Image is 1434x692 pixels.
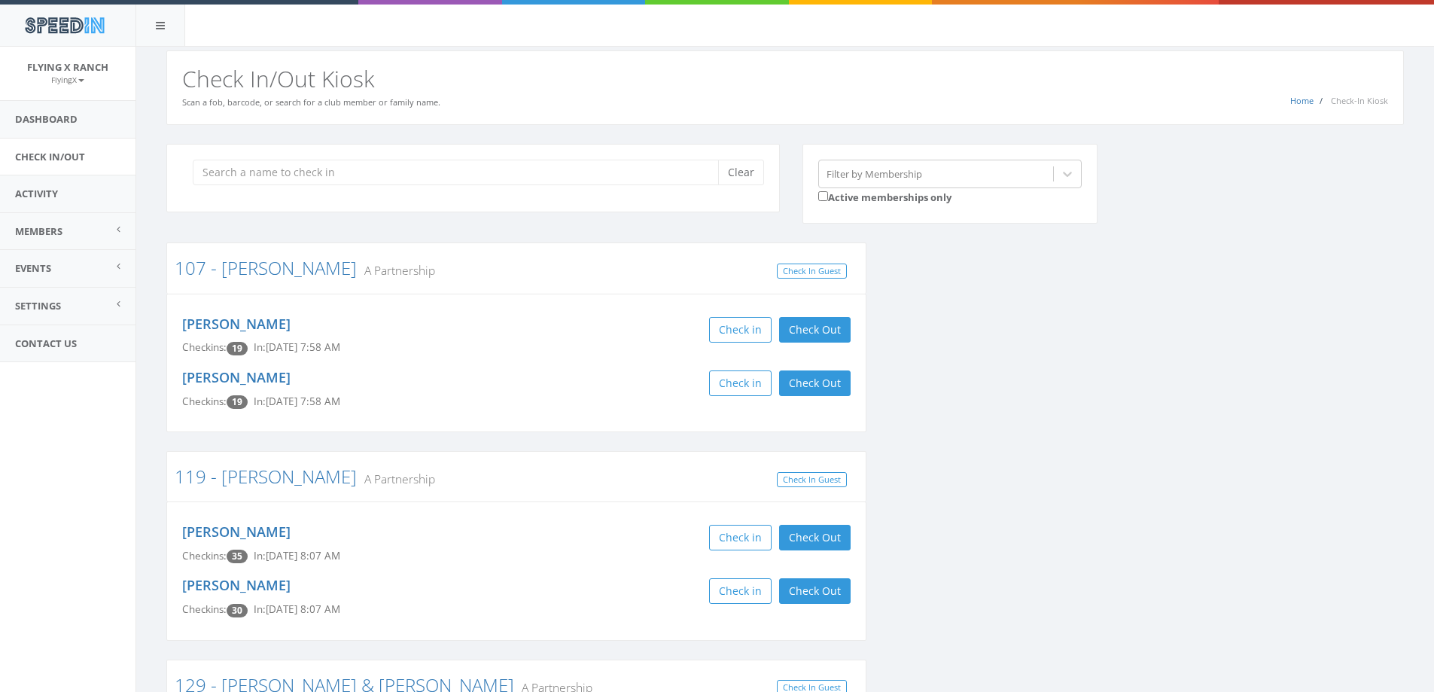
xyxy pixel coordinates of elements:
[254,602,340,616] span: In: [DATE] 8:07 AM
[227,395,248,409] span: Checkin count
[182,523,291,541] a: [PERSON_NAME]
[357,471,435,487] small: A Partnership
[51,75,84,85] small: FlyingX
[709,578,772,604] button: Check in
[15,299,61,312] span: Settings
[254,549,340,562] span: In: [DATE] 8:07 AM
[182,66,1388,91] h2: Check In/Out Kiosk
[175,464,357,489] a: 119 - [PERSON_NAME]
[718,160,764,185] button: Clear
[818,188,951,205] label: Active memberships only
[15,224,62,238] span: Members
[1331,95,1388,106] span: Check-In Kiosk
[709,317,772,343] button: Check in
[779,317,851,343] button: Check Out
[17,11,111,39] img: speedin_logo.png
[777,472,847,488] a: Check In Guest
[51,72,84,86] a: FlyingX
[175,255,357,280] a: 107 - [PERSON_NAME]
[15,337,77,350] span: Contact Us
[182,602,227,616] span: Checkins:
[254,340,340,354] span: In: [DATE] 7:58 AM
[182,315,291,333] a: [PERSON_NAME]
[15,261,51,275] span: Events
[182,576,291,594] a: [PERSON_NAME]
[1290,95,1314,106] a: Home
[182,395,227,408] span: Checkins:
[779,370,851,396] button: Check Out
[193,160,729,185] input: Search a name to check in
[357,262,435,279] small: A Partnership
[779,525,851,550] button: Check Out
[779,578,851,604] button: Check Out
[709,525,772,550] button: Check in
[818,191,828,201] input: Active memberships only
[182,340,227,354] span: Checkins:
[227,604,248,617] span: Checkin count
[27,60,108,74] span: Flying X Ranch
[827,166,922,181] div: Filter by Membership
[227,550,248,563] span: Checkin count
[227,342,248,355] span: Checkin count
[182,549,227,562] span: Checkins:
[254,395,340,408] span: In: [DATE] 7:58 AM
[182,368,291,386] a: [PERSON_NAME]
[182,96,440,108] small: Scan a fob, barcode, or search for a club member or family name.
[709,370,772,396] button: Check in
[777,264,847,279] a: Check In Guest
